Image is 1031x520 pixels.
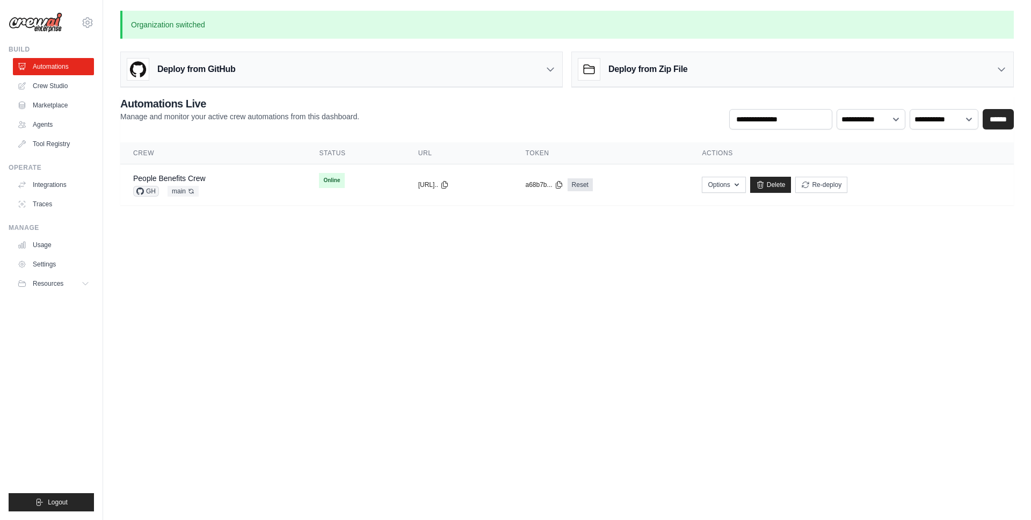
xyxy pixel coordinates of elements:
button: Re-deploy [795,177,847,193]
span: Online [319,173,344,188]
a: Crew Studio [13,77,94,95]
h2: Automations Live [120,96,359,111]
button: Resources [13,275,94,292]
p: Manage and monitor your active crew automations from this dashboard. [120,111,359,122]
p: Organization switched [120,11,1014,39]
a: People Benefits Crew [133,174,206,183]
button: Options [702,177,745,193]
a: Usage [13,236,94,254]
img: Logo [9,12,62,33]
a: Settings [13,256,94,273]
th: URL [405,142,513,164]
button: a68b7b... [526,180,563,189]
th: Crew [120,142,306,164]
a: Traces [13,196,94,213]
a: Reset [568,178,593,191]
div: Build [9,45,94,54]
span: Logout [48,498,68,507]
span: main [168,186,199,197]
h3: Deploy from Zip File [608,63,687,76]
div: Manage [9,223,94,232]
h3: Deploy from GitHub [157,63,235,76]
img: GitHub Logo [127,59,149,80]
th: Status [306,142,405,164]
a: Marketplace [13,97,94,114]
span: GH [133,186,159,197]
th: Token [513,142,689,164]
a: Tool Registry [13,135,94,153]
th: Actions [689,142,1014,164]
a: Delete [750,177,792,193]
a: Agents [13,116,94,133]
button: Logout [9,493,94,511]
span: Resources [33,279,63,288]
a: Automations [13,58,94,75]
a: Integrations [13,176,94,193]
div: Operate [9,163,94,172]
